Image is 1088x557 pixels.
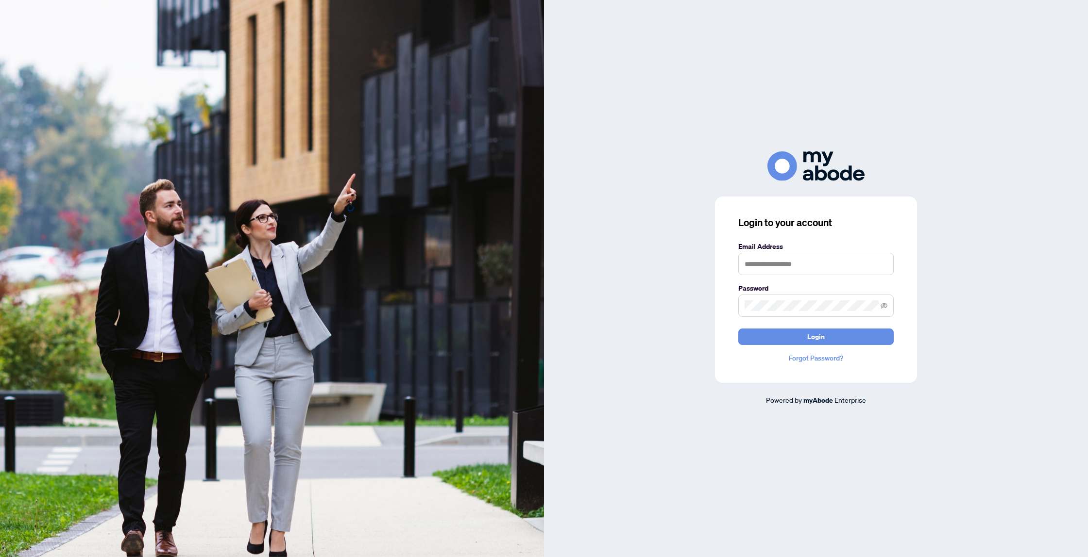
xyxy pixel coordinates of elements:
span: Enterprise [834,395,866,404]
label: Password [738,283,894,294]
a: Forgot Password? [738,353,894,363]
button: Login [738,328,894,345]
img: ma-logo [767,151,865,181]
a: myAbode [803,395,833,406]
label: Email Address [738,241,894,252]
span: Powered by [766,395,802,404]
h3: Login to your account [738,216,894,229]
span: Login [807,329,825,344]
span: eye-invisible [881,302,887,309]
